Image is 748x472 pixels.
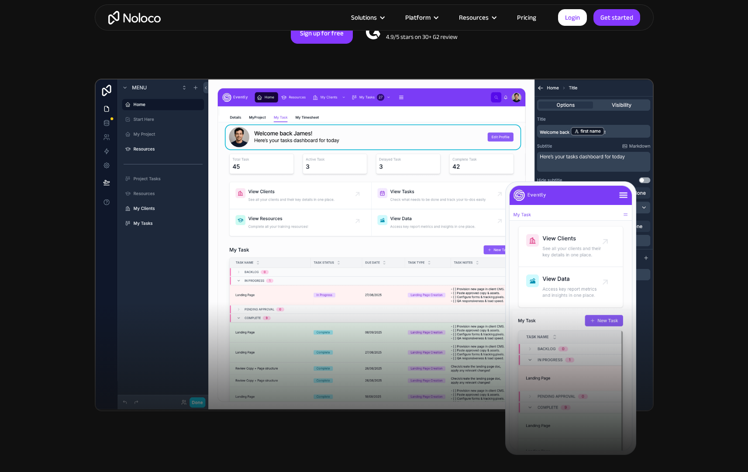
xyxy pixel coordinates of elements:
div: Resources [459,12,489,23]
div: Solutions [340,12,394,23]
div: Solutions [351,12,377,23]
div: Platform [405,12,431,23]
a: Login [558,9,587,26]
div: Resources [448,12,506,23]
div: Platform [394,12,448,23]
a: Get started [593,9,640,26]
a: home [108,11,161,24]
a: Pricing [506,12,547,23]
